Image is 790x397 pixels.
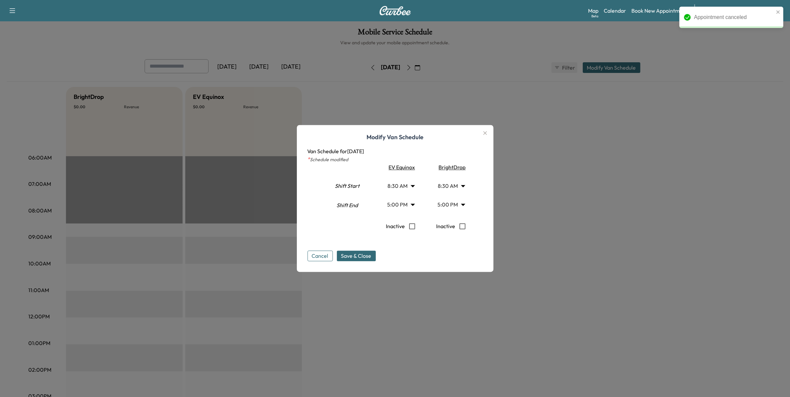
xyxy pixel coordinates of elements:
p: Inactive [436,219,455,233]
div: BrightDrop [427,164,475,172]
span: Save & Close [341,252,372,260]
div: Beta [591,14,598,19]
button: close [776,9,781,15]
div: Shift End [324,199,372,219]
div: EV Equinox [377,164,424,172]
h1: Modify Van Schedule [308,133,483,148]
a: MapBeta [588,7,598,15]
img: Curbee Logo [379,6,411,15]
button: Save & Close [337,251,376,261]
button: Cancel [308,251,333,261]
div: 5:00 PM [381,196,420,214]
div: Shift Start [324,178,372,198]
p: Inactive [386,219,405,233]
p: Van Schedule for [DATE] [308,148,483,156]
a: Book New Appointment [631,7,688,15]
div: 8:30 AM [431,177,471,196]
div: Appointment canceled [694,13,774,21]
p: Schedule modified [308,156,483,164]
div: 8:30 AM [381,177,420,196]
a: Calendar [604,7,626,15]
div: 5:00 PM [431,196,471,214]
